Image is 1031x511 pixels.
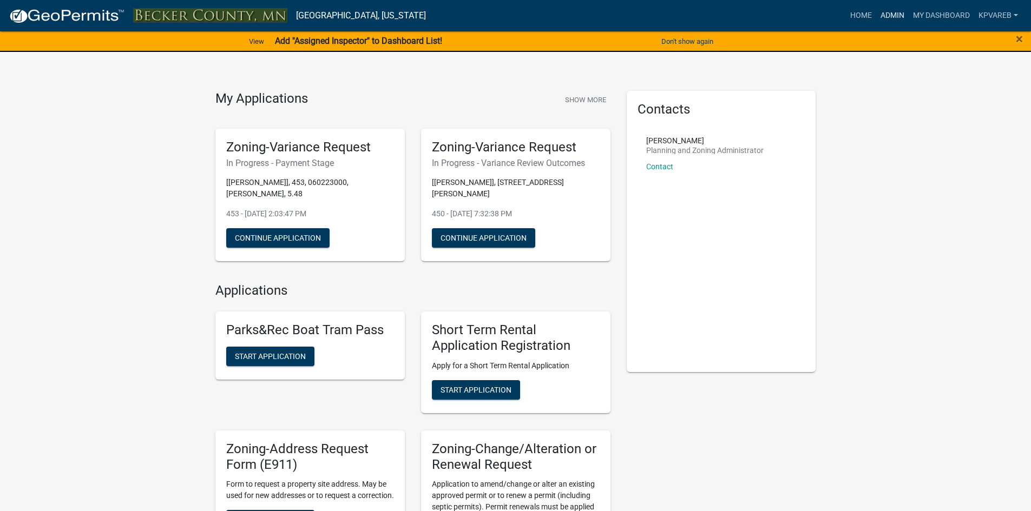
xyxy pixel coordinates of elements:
h5: Zoning-Change/Alteration or Renewal Request [432,441,600,473]
h6: In Progress - Variance Review Outcomes [432,158,600,168]
button: Start Application [432,380,520,400]
a: Contact [646,162,673,171]
button: Don't show again [657,32,718,50]
p: 453 - [DATE] 2:03:47 PM [226,208,394,220]
p: [PERSON_NAME] [646,137,764,144]
h5: Zoning-Variance Request [432,140,600,155]
button: Start Application [226,347,314,366]
h4: My Applications [215,91,308,107]
h5: Zoning-Address Request Form (E911) [226,441,394,473]
a: Home [846,5,876,26]
h6: In Progress - Payment Stage [226,158,394,168]
h5: Zoning-Variance Request [226,140,394,155]
span: × [1016,31,1023,47]
span: Start Application [441,385,511,394]
h4: Applications [215,283,610,298]
a: kpvareb [974,5,1022,26]
p: [[PERSON_NAME]], [STREET_ADDRESS][PERSON_NAME] [432,177,600,200]
h5: Contacts [638,102,805,117]
a: View [245,32,268,50]
a: [GEOGRAPHIC_DATA], [US_STATE] [296,6,426,25]
strong: Add "Assigned Inspector" to Dashboard List! [275,36,442,46]
a: Admin [876,5,909,26]
h5: Parks&Rec Boat Tram Pass [226,322,394,338]
button: Close [1016,32,1023,45]
button: Continue Application [432,228,535,248]
button: Continue Application [226,228,330,248]
p: Apply for a Short Term Rental Application [432,360,600,371]
p: [[PERSON_NAME]], 453, 060223000, [PERSON_NAME], 5.48 [226,177,394,200]
p: Form to request a property site address. May be used for new addresses or to request a correction. [226,479,394,501]
h5: Short Term Rental Application Registration [432,322,600,354]
p: 450 - [DATE] 7:32:38 PM [432,208,600,220]
button: Show More [561,91,610,109]
img: Becker County, Minnesota [133,8,287,23]
p: Planning and Zoning Administrator [646,147,764,154]
span: Start Application [235,352,306,361]
a: My Dashboard [909,5,974,26]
